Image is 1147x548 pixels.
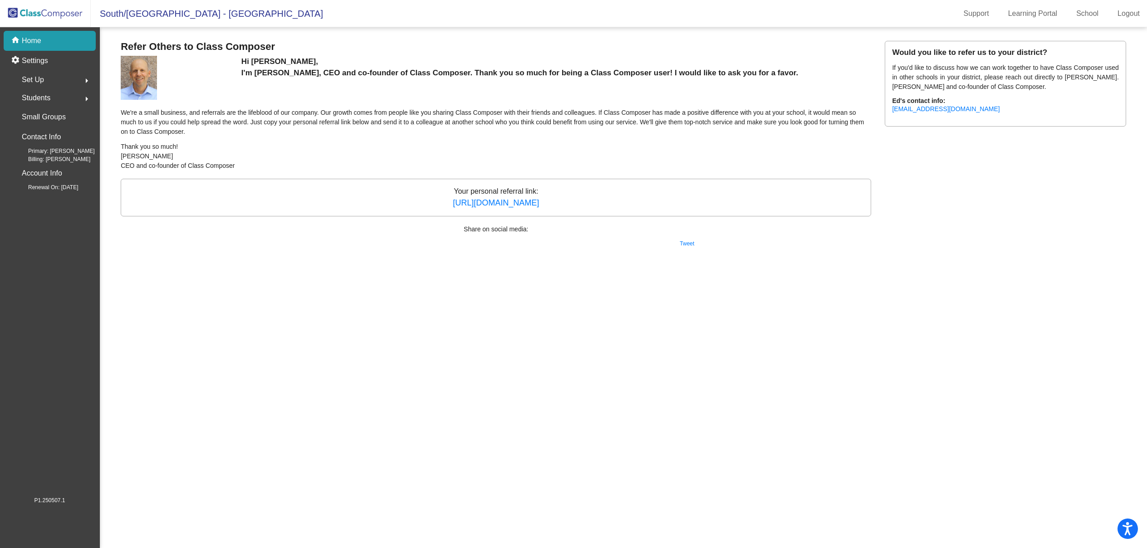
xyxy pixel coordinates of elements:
a: [URL][DOMAIN_NAME] [453,198,539,207]
p: I'm [PERSON_NAME], CEO and co-founder of Class Composer. Thank you so much for being a Class Comp... [241,67,872,79]
h3: Refer Others to Class Composer [121,41,871,53]
mat-icon: home [11,35,22,46]
p: Settings [22,55,48,66]
a: Support [956,6,996,21]
h5: Would you like to refer us to your district? [892,48,1118,57]
mat-icon: arrow_right [81,75,92,86]
p: Hi [PERSON_NAME], [241,56,872,68]
h6: Ed's contact info: [892,97,1118,105]
p: Account Info [22,167,62,180]
p: We're a small business, and referrals are the lifeblood of our company. Our growth comes from peo... [121,108,871,137]
p: Contact Info [22,131,61,143]
a: Tweet [680,240,694,247]
p: [PERSON_NAME] [121,152,871,161]
p: Share on social media: [121,225,871,234]
p: Home [22,35,41,46]
a: Logout [1110,6,1147,21]
a: School [1069,6,1106,21]
a: Learning Portal [1001,6,1065,21]
span: Renewal On: [DATE] [14,183,78,191]
p: Thank you so much! [121,142,871,152]
span: South/[GEOGRAPHIC_DATA] - [GEOGRAPHIC_DATA] [91,6,323,21]
span: Set Up [22,73,44,86]
mat-icon: arrow_right [81,93,92,104]
p: CEO and co-founder of Class Composer [121,161,871,171]
p: Your personal referral link: [121,179,871,216]
a: [EMAIL_ADDRESS][DOMAIN_NAME] [892,105,1000,113]
mat-icon: settings [11,55,22,66]
span: Primary: [PERSON_NAME] [14,147,95,155]
p: If you'd like to discuss how we can work together to have Class Composer used in other schools in... [892,63,1118,92]
span: Billing: [PERSON_NAME] [14,155,90,163]
span: Students [22,92,50,104]
p: Small Groups [22,111,66,123]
